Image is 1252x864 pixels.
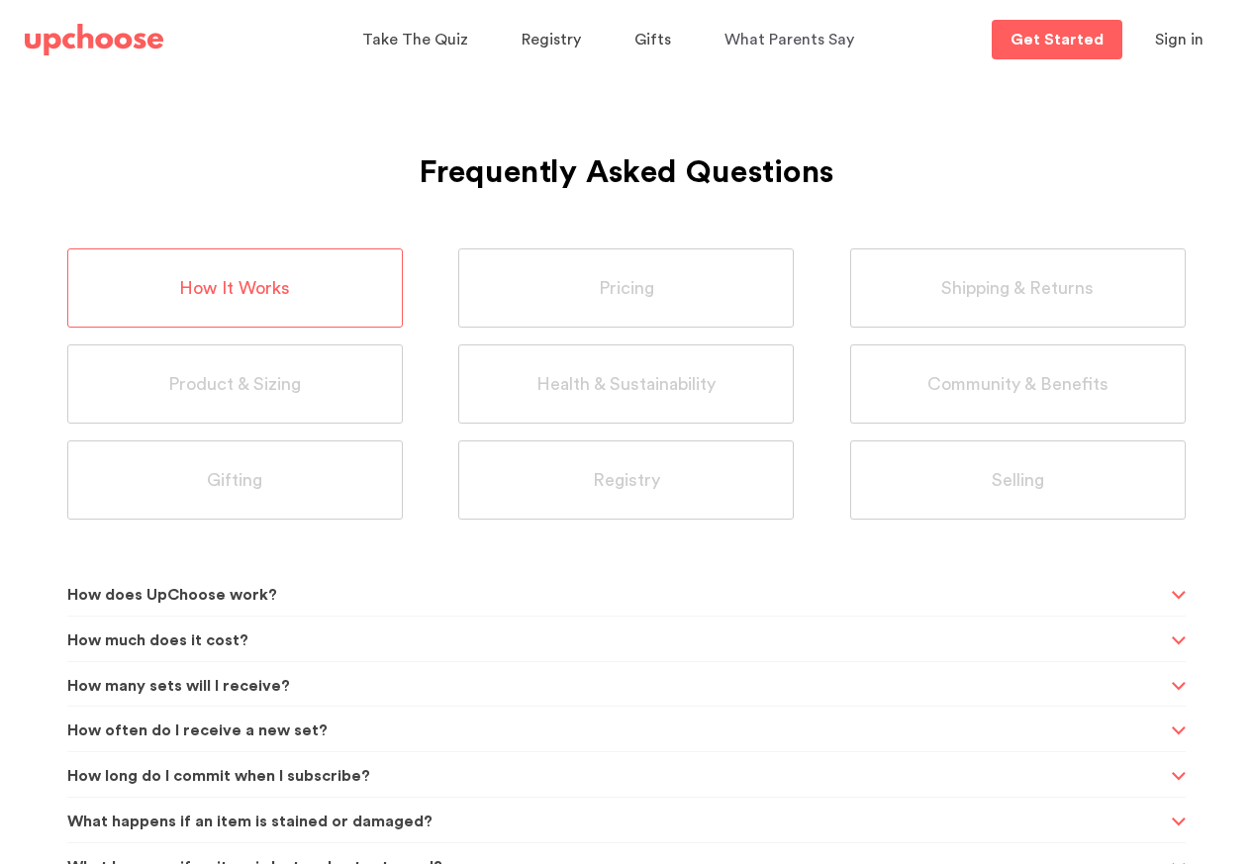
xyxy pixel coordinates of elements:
[522,32,581,48] span: Registry
[67,752,1166,801] span: How long do I commit when I subscribe?
[992,469,1044,492] span: Selling
[1130,20,1228,59] button: Sign in
[362,32,468,48] span: Take The Quiz
[593,469,660,492] span: Registry
[67,617,1166,665] span: How much does it cost?
[724,21,860,59] a: What Parents Say
[634,21,677,59] a: Gifts
[1155,32,1204,48] span: Sign in
[634,32,671,48] span: Gifts
[362,21,474,59] a: Take The Quiz
[992,20,1122,59] a: Get Started
[67,798,1166,846] span: What happens if an item is stained or damaged?
[207,469,262,492] span: Gifting
[927,373,1108,396] span: Community & Benefits
[941,277,1094,300] span: Shipping & Returns
[168,373,301,396] span: Product & Sizing
[25,24,163,55] img: UpChoose
[25,20,163,60] a: UpChoose
[599,277,654,300] span: Pricing
[67,105,1186,198] h1: Frequently Asked Questions
[522,21,587,59] a: Registry
[1011,32,1104,48] p: Get Started
[724,32,854,48] span: What Parents Say
[536,373,716,396] span: Health & Sustainability
[67,707,1166,755] span: How often do I receive a new set?
[67,571,1166,620] span: How does UpChoose work?
[179,277,290,300] span: How It Works
[67,662,1166,711] span: How many sets will I receive?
